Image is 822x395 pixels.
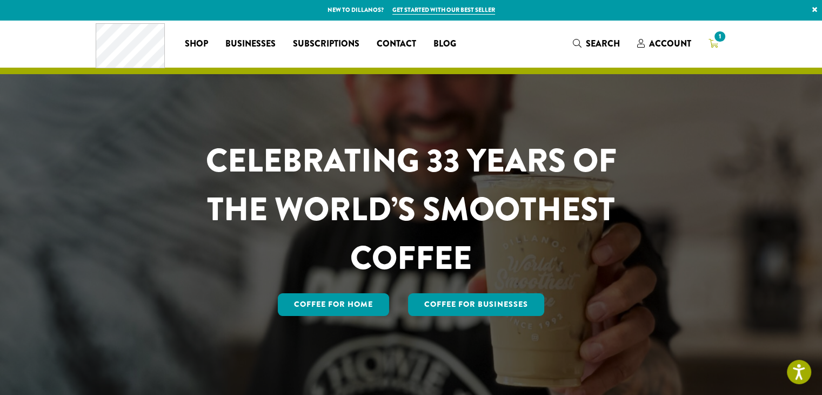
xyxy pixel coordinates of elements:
a: Coffee For Businesses [408,293,544,316]
span: 1 [712,29,727,44]
a: Get started with our best seller [392,5,495,15]
span: Blog [433,37,456,51]
span: Account [649,37,691,50]
span: Search [586,37,620,50]
span: Businesses [225,37,276,51]
a: Coffee for Home [278,293,389,316]
span: Contact [377,37,416,51]
a: Shop [176,35,217,52]
span: Subscriptions [293,37,359,51]
a: Search [564,35,629,52]
span: Shop [185,37,208,51]
h1: CELEBRATING 33 YEARS OF THE WORLD’S SMOOTHEST COFFEE [174,136,649,282]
